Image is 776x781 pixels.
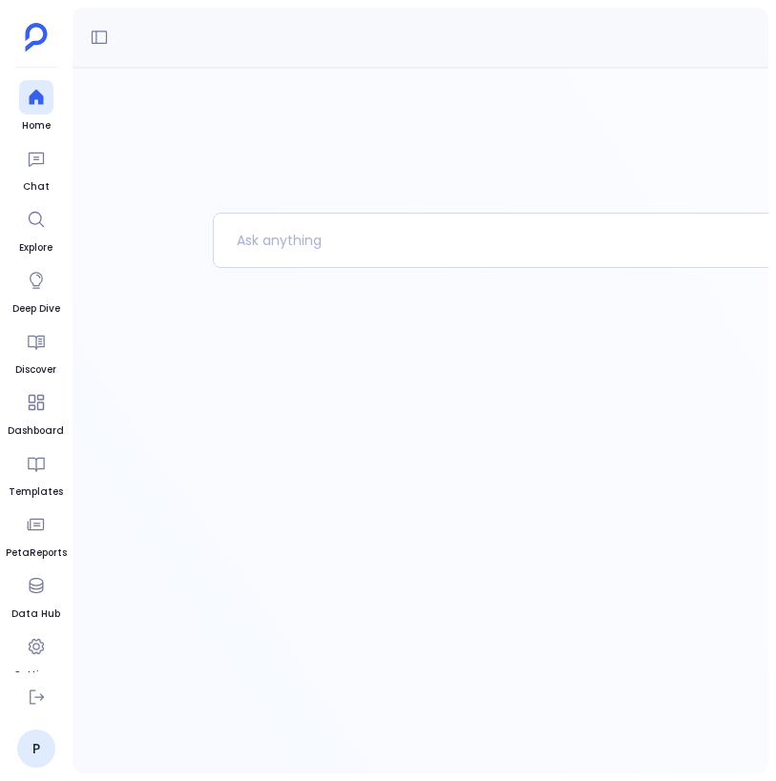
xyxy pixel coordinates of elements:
[15,362,56,378] span: Discover
[12,301,60,317] span: Deep Dive
[11,606,60,622] span: Data Hub
[8,423,64,439] span: Dashboard
[8,385,64,439] a: Dashboard
[6,545,67,561] span: PetaReports
[14,629,58,683] a: Settings
[12,263,60,317] a: Deep Dive
[19,202,53,256] a: Explore
[19,80,53,134] a: Home
[9,446,63,500] a: Templates
[19,179,53,195] span: Chat
[17,730,55,768] a: P
[14,668,58,683] span: Settings
[9,484,63,500] span: Templates
[6,507,67,561] a: PetaReports
[15,324,56,378] a: Discover
[19,240,53,256] span: Explore
[19,141,53,195] a: Chat
[11,568,60,622] a: Data Hub
[19,118,53,134] span: Home
[25,23,48,51] img: petavue logo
